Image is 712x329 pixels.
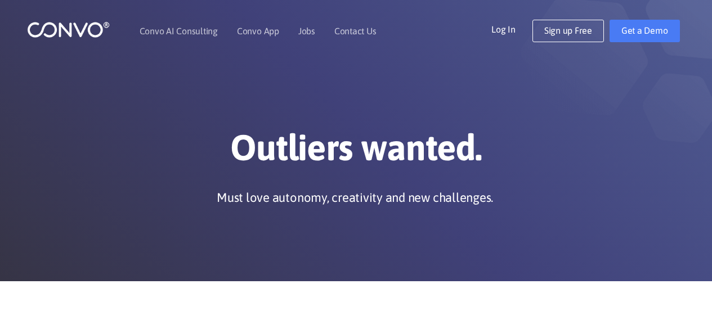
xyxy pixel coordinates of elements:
a: Jobs [298,26,315,35]
a: Get a Demo [610,20,680,42]
img: logo_1.png [27,21,110,38]
a: Convo App [237,26,279,35]
a: Contact Us [334,26,377,35]
a: Sign up Free [532,20,604,42]
a: Log In [491,20,532,38]
p: Must love autonomy, creativity and new challenges. [217,189,493,206]
a: Convo AI Consulting [140,26,218,35]
h1: Outliers wanted. [44,126,669,178]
